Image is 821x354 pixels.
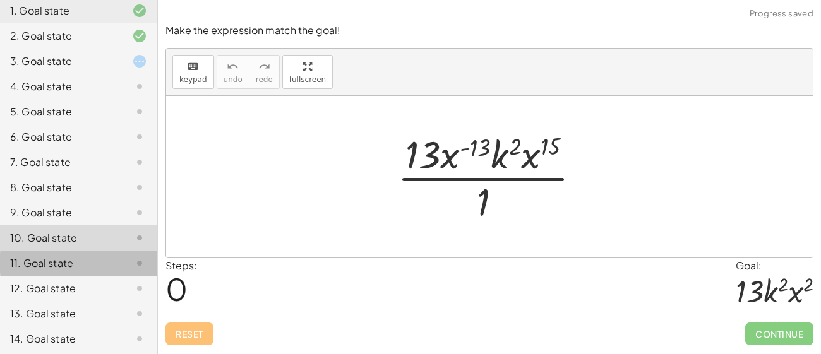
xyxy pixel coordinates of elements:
[10,3,112,18] div: 1. Goal state
[132,129,147,145] i: Task not started.
[10,104,112,119] div: 5. Goal state
[256,75,273,84] span: redo
[750,8,813,20] span: Progress saved
[132,28,147,44] i: Task finished and correct.
[132,281,147,296] i: Task not started.
[10,205,112,220] div: 9. Goal state
[224,75,243,84] span: undo
[10,306,112,321] div: 13. Goal state
[249,55,280,89] button: redoredo
[10,54,112,69] div: 3. Goal state
[10,28,112,44] div: 2. Goal state
[10,79,112,94] div: 4. Goal state
[132,79,147,94] i: Task not started.
[132,331,147,346] i: Task not started.
[165,259,197,272] label: Steps:
[132,155,147,170] i: Task not started.
[165,269,188,308] span: 0
[179,75,207,84] span: keypad
[10,230,112,245] div: 10. Goal state
[282,55,333,89] button: fullscreen
[10,129,112,145] div: 6. Goal state
[217,55,249,89] button: undoundo
[10,331,112,346] div: 14. Goal state
[736,258,813,273] div: Goal:
[289,75,326,84] span: fullscreen
[132,306,147,321] i: Task not started.
[132,104,147,119] i: Task not started.
[132,205,147,220] i: Task not started.
[10,180,112,195] div: 8. Goal state
[10,155,112,170] div: 7. Goal state
[132,180,147,195] i: Task not started.
[172,55,214,89] button: keyboardkeypad
[165,23,813,38] p: Make the expression match the goal!
[132,54,147,69] i: Task started.
[258,59,270,74] i: redo
[227,59,239,74] i: undo
[132,230,147,245] i: Task not started.
[132,3,147,18] i: Task finished and correct.
[132,256,147,271] i: Task not started.
[10,256,112,271] div: 11. Goal state
[10,281,112,296] div: 12. Goal state
[187,59,199,74] i: keyboard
